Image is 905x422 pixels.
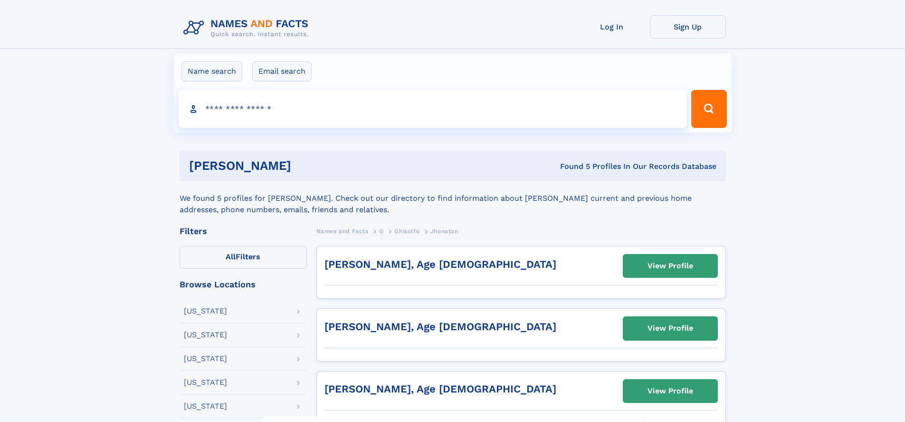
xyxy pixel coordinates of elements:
a: [PERSON_NAME], Age [DEMOGRAPHIC_DATA] [324,383,556,395]
span: Ghisolfo [394,228,419,235]
div: We found 5 profiles for [PERSON_NAME]. Check out our directory to find information about [PERSON_... [180,181,726,216]
div: Filters [180,227,307,236]
button: Search Button [691,90,726,128]
label: Name search [181,61,242,81]
a: Sign Up [650,15,726,39]
a: View Profile [623,317,717,340]
img: Logo Names and Facts [180,15,316,41]
div: View Profile [648,380,693,402]
a: View Profile [623,380,717,402]
div: [US_STATE] [184,307,227,315]
h1: [PERSON_NAME] [189,160,426,172]
a: [PERSON_NAME], Age [DEMOGRAPHIC_DATA] [324,321,556,333]
a: [PERSON_NAME], Age [DEMOGRAPHIC_DATA] [324,258,556,270]
label: Email search [252,61,312,81]
a: View Profile [623,255,717,277]
span: All [226,252,236,261]
span: Jhonatan [430,228,458,235]
div: [US_STATE] [184,355,227,363]
span: G [379,228,384,235]
div: Found 5 Profiles In Our Records Database [426,161,716,172]
a: Log In [574,15,650,39]
div: [US_STATE] [184,331,227,339]
div: View Profile [648,255,693,277]
div: Browse Locations [180,280,307,289]
div: [US_STATE] [184,402,227,410]
label: Filters [180,246,307,269]
a: G [379,225,384,237]
a: Names and Facts [316,225,369,237]
div: [US_STATE] [184,379,227,386]
div: View Profile [648,317,693,339]
input: search input [179,90,687,128]
a: Ghisolfo [394,225,419,237]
